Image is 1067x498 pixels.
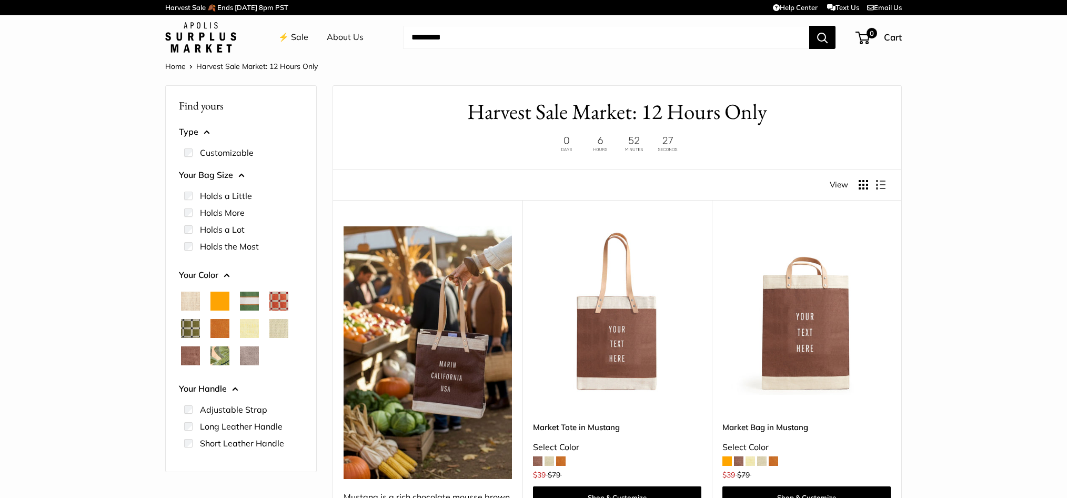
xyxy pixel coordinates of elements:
label: Customizable [200,146,254,159]
span: 0 [867,28,877,38]
label: Holds More [200,206,245,219]
button: Display products as list [876,180,885,190]
label: Holds a Lot [200,223,245,236]
button: Display products as grid [859,180,868,190]
label: Holds the Most [200,240,259,253]
span: $39 [722,470,735,480]
img: Market Tote in Mustang [533,226,701,395]
input: Search... [403,26,809,49]
a: Email Us [867,3,902,12]
a: Help Center [773,3,818,12]
nav: Breadcrumb [165,59,318,73]
h1: Harvest Sale Market: 12 Hours Only [349,96,885,127]
a: Market Bag in MustangMarket Bag in Mustang [722,226,891,395]
label: Holds a Little [200,190,252,202]
button: Search [809,26,836,49]
label: Adjustable Strap [200,403,267,416]
button: Your Bag Size [179,167,303,183]
img: Apolis: Surplus Market [165,22,236,53]
a: Home [165,62,186,71]
label: Short Leather Handle [200,437,284,450]
a: Market Bag in Mustang [722,421,891,433]
label: Long Leather Handle [200,420,283,433]
button: Your Color [179,267,303,283]
button: Your Handle [179,381,303,397]
button: Chenille Window Brick [269,292,288,311]
button: Court Green [240,292,259,311]
p: Find yours [179,95,303,116]
a: 0 Cart [857,29,902,46]
button: Palm Leaf [210,346,229,365]
span: View [830,177,848,192]
button: Cognac [210,319,229,338]
div: Select Color [722,440,891,455]
span: $39 [533,470,546,480]
button: Chenille Window Sage [181,319,200,338]
span: $79 [737,470,750,480]
a: Market Tote in Mustang [533,421,701,433]
button: Mint Sorbet [269,319,288,338]
button: Orange [210,292,229,311]
div: Select Color [533,440,701,455]
button: Mustang [181,346,200,365]
img: 12 hours only. Ends at 8pm [551,134,683,154]
button: Taupe [240,346,259,365]
a: ⚡️ Sale [278,29,308,45]
a: Market Tote in MustangMarket Tote in Mustang [533,226,701,395]
img: Mustang is a rich chocolate mousse brown — an earthy, grounding hue made for crisp air and slow a... [344,226,512,479]
span: Cart [884,32,902,43]
span: $79 [548,470,560,480]
span: Harvest Sale Market: 12 Hours Only [196,62,318,71]
a: Text Us [827,3,859,12]
button: Natural [181,292,200,311]
button: Daisy [240,319,259,338]
img: Market Bag in Mustang [722,226,891,395]
a: About Us [327,29,364,45]
button: Type [179,124,303,140]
